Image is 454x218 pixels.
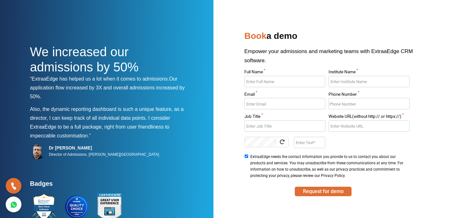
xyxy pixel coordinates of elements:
label: Job Title [244,114,325,120]
label: Full Name [244,70,325,76]
label: Phone Number [329,92,409,98]
h4: Badges [30,180,191,191]
p: Empower your admissions and marketing teams with ExtraaEdge CRM software. [244,47,424,70]
input: Enter Text [294,137,325,148]
span: I consider ExtraaEdge to be a full package, right from user friendliness to impeccable customisat... [30,115,170,138]
span: “ExtraaEdge has helped us a lot when it comes to admissions. [30,76,169,82]
label: Institute Name [329,70,409,76]
input: ExtraaEdge needs the contact information you provide to us to contact you about our products and ... [244,154,248,158]
input: Enter Email [244,98,325,109]
h5: Dr [PERSON_NAME] [49,145,159,151]
span: Book [244,31,266,41]
input: Enter Institute Name [329,76,409,87]
button: SUBMIT [295,187,352,196]
label: Website URL(without http:// or https://) [329,114,409,120]
input: Enter Website URL [329,120,409,132]
span: Also, the dynamic reporting dashboard is such a unique feature, as a director, I can keep track o... [30,106,183,121]
span: Our application flow increased by 3X and overall admissions increased by 50%. [30,76,185,99]
input: Enter Job Title [244,120,325,132]
span: We increased our admissions by 50% [30,45,139,74]
label: Email [244,92,325,98]
h2: a demo [244,28,424,47]
input: Enter Phone Number [329,98,409,109]
input: Enter Full Name [244,76,325,87]
p: Director of Admissions, [PERSON_NAME][GEOGRAPHIC_DATA] [49,151,159,158]
span: ExtraaEdge needs the contact information you provide to us to contact you about our products and ... [250,154,407,179]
